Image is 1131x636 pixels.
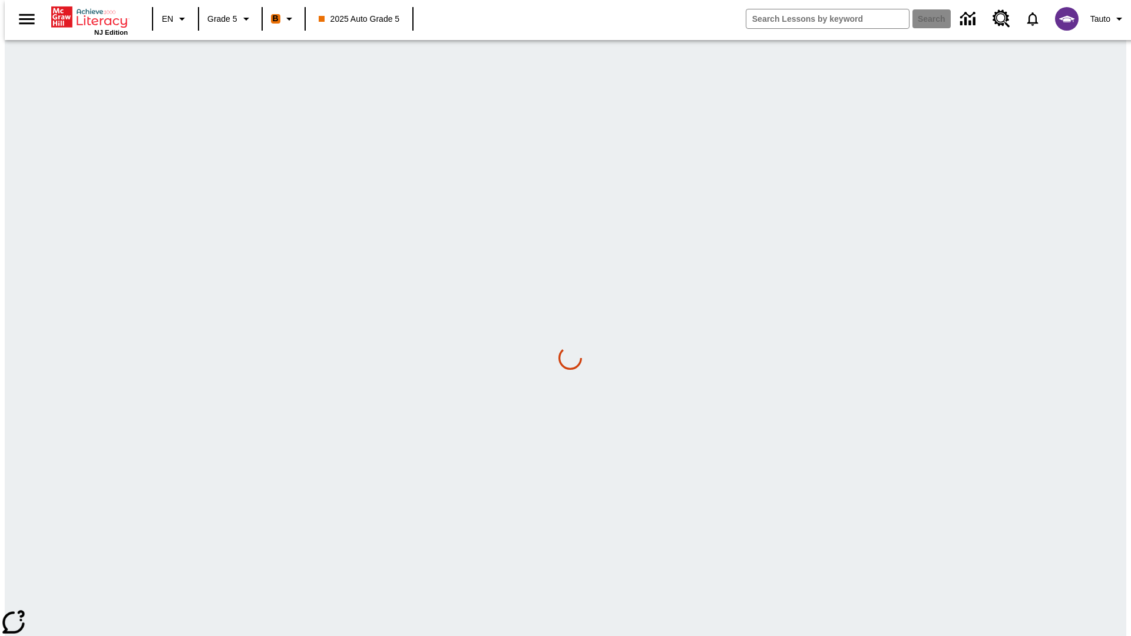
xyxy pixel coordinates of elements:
input: search field [746,9,909,28]
img: avatar image [1055,7,1079,31]
button: Select a new avatar [1048,4,1086,34]
div: Home [51,4,128,36]
button: Grade: Grade 5, Select a grade [203,8,258,29]
button: Open side menu [9,2,44,37]
span: Grade 5 [207,13,237,25]
button: Boost Class color is orange. Change class color [266,8,301,29]
span: B [273,11,279,26]
button: Profile/Settings [1086,8,1131,29]
a: Notifications [1017,4,1048,34]
button: Language: EN, Select a language [157,8,194,29]
a: Data Center [953,3,986,35]
span: EN [162,13,173,25]
span: Tauto [1090,13,1110,25]
a: Resource Center, Will open in new tab [986,3,1017,35]
span: NJ Edition [94,29,128,36]
span: 2025 Auto Grade 5 [319,13,400,25]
